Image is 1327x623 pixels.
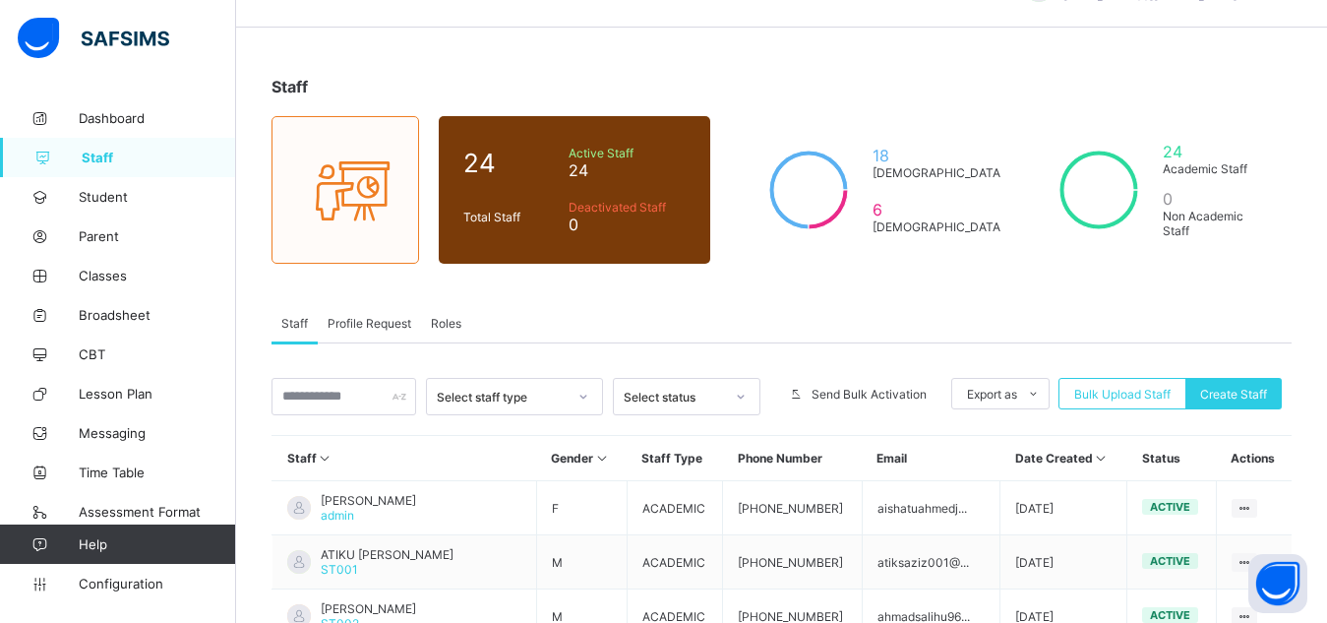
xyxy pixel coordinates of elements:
span: Bulk Upload Staff [1074,387,1171,402]
td: [PHONE_NUMBER] [723,481,863,535]
span: Non Academic Staff [1163,209,1267,238]
td: atiksaziz001@... [862,535,1000,590]
span: Export as [967,387,1017,402]
th: Actions [1216,436,1292,481]
div: Select staff type [437,390,567,405]
span: Deactivated Staff [569,200,686,215]
td: [DATE] [1000,535,1127,590]
div: Total Staff [458,205,564,229]
span: Dashboard [79,110,236,126]
span: Assessment Format [79,504,236,520]
span: 6 [873,200,1004,219]
span: Send Bulk Activation [812,387,927,402]
th: Phone Number [723,436,863,481]
span: Lesson Plan [79,386,236,402]
span: [PERSON_NAME] [321,601,416,616]
span: active [1150,500,1190,514]
span: Create Staff [1200,387,1267,402]
button: Open asap [1248,554,1307,613]
span: Time Table [79,465,236,480]
span: 18 [873,146,1004,165]
span: CBT [79,346,236,362]
span: Help [79,536,235,552]
span: Messaging [79,425,236,441]
span: Active Staff [569,146,686,160]
td: [PHONE_NUMBER] [723,535,863,590]
span: active [1150,554,1190,568]
span: [DEMOGRAPHIC_DATA] [873,165,1004,180]
span: 0 [569,215,686,234]
th: Gender [536,436,627,481]
span: Staff [281,316,308,331]
span: 24 [569,160,686,180]
span: active [1150,608,1190,622]
span: [PERSON_NAME] [321,493,416,508]
span: Staff [82,150,236,165]
th: Staff [272,436,537,481]
td: M [536,535,627,590]
i: Sort in Ascending Order [1093,451,1110,466]
span: Broadsheet [79,307,236,323]
span: [DEMOGRAPHIC_DATA] [873,219,1004,234]
span: Configuration [79,576,235,592]
td: ACADEMIC [627,481,722,535]
span: Parent [79,228,236,244]
i: Sort in Ascending Order [317,451,333,466]
th: Status [1127,436,1216,481]
span: 24 [1163,142,1267,161]
th: Date Created [1000,436,1127,481]
td: ACADEMIC [627,535,722,590]
div: Select status [624,390,724,405]
td: F [536,481,627,535]
th: Email [862,436,1000,481]
span: 0 [1163,189,1267,209]
span: Roles [431,316,461,331]
span: Staff [271,77,308,96]
span: 24 [463,148,559,178]
span: ATIKU [PERSON_NAME] [321,547,453,562]
span: ST001 [321,562,358,577]
i: Sort in Ascending Order [593,451,610,466]
span: Classes [79,268,236,283]
td: [DATE] [1000,481,1127,535]
img: safsims [18,18,169,59]
span: Student [79,189,236,205]
span: Academic Staff [1163,161,1267,176]
span: Profile Request [328,316,411,331]
th: Staff Type [627,436,722,481]
span: admin [321,508,354,523]
td: aishatuahmedj... [862,481,1000,535]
